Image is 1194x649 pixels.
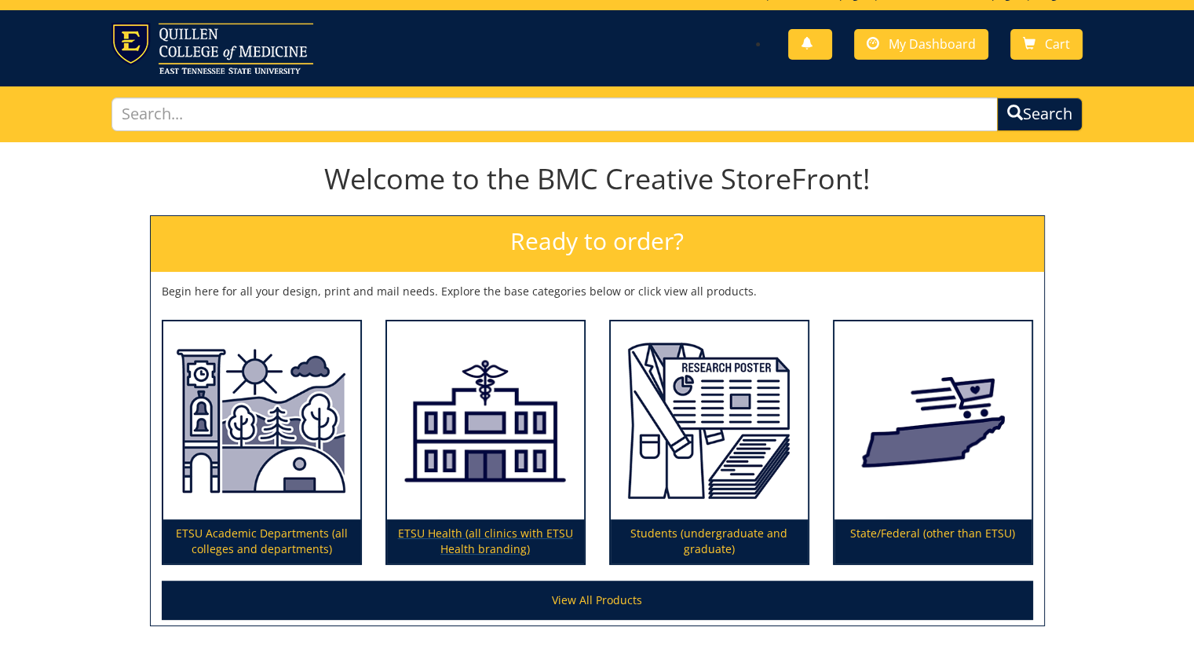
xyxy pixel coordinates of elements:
h1: Welcome to the BMC Creative StoreFront! [150,163,1045,195]
h2: Ready to order? [151,216,1044,272]
input: Search... [111,97,999,131]
a: Students (undergraduate and graduate) [611,321,808,564]
a: My Dashboard [854,29,988,60]
img: ETSU Academic Departments (all colleges and departments) [163,321,360,520]
p: Students (undergraduate and graduate) [611,519,808,563]
p: State/Federal (other than ETSU) [834,519,1032,563]
p: ETSU Academic Departments (all colleges and departments) [163,519,360,563]
p: Begin here for all your design, print and mail needs. Explore the base categories below or click ... [162,284,1033,299]
button: Search [997,97,1083,131]
a: Cart [1010,29,1083,60]
span: Cart [1045,35,1070,53]
a: ETSU Health (all clinics with ETSU Health branding) [387,321,584,564]
a: ETSU Academic Departments (all colleges and departments) [163,321,360,564]
p: ETSU Health (all clinics with ETSU Health branding) [387,519,584,563]
a: State/Federal (other than ETSU) [834,321,1032,564]
span: My Dashboard [889,35,976,53]
img: ETSU logo [111,23,313,74]
img: Students (undergraduate and graduate) [611,321,808,520]
a: View All Products [162,581,1033,620]
img: ETSU Health (all clinics with ETSU Health branding) [387,321,584,520]
img: State/Federal (other than ETSU) [834,321,1032,520]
